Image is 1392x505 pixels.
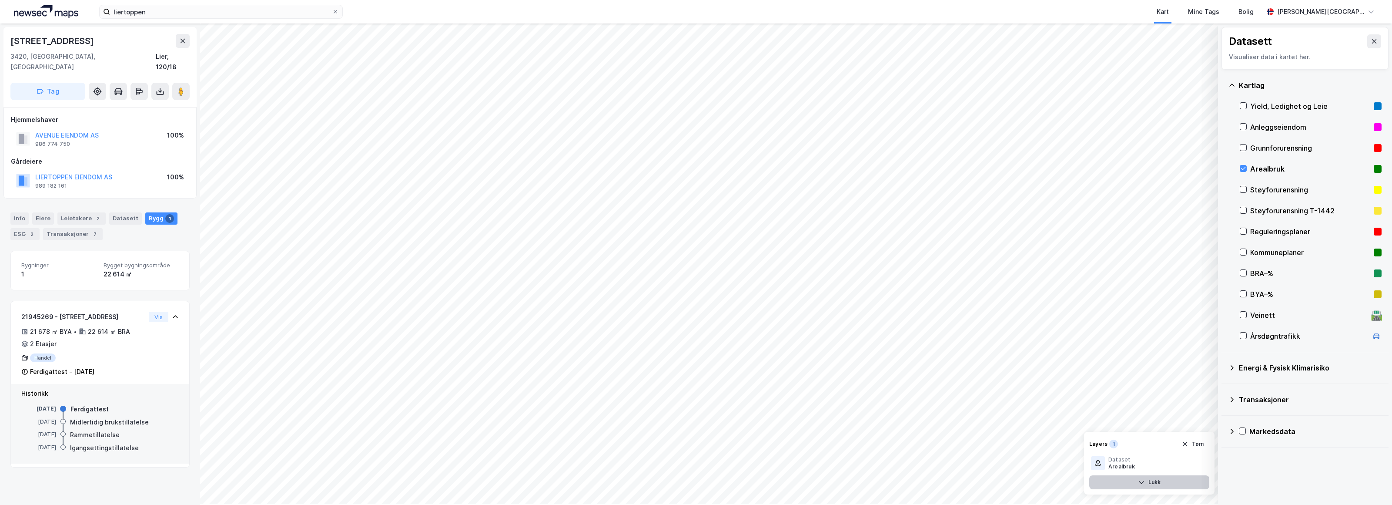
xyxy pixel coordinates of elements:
div: Gårdeiere [11,156,189,167]
div: 2 Etasjer [30,339,57,349]
div: Hjemmelshaver [11,114,189,125]
div: Mine Tags [1188,7,1219,17]
div: 7 [90,230,99,239]
div: BYA–% [1250,289,1370,300]
div: 22 614 ㎡ BRA [88,327,130,337]
div: Markedsdata [1249,426,1382,437]
div: Layers [1089,441,1108,448]
div: [STREET_ADDRESS] [10,34,96,48]
div: Årsdøgntrafikk [1250,331,1368,341]
div: 2 [94,214,102,223]
span: Bygninger [21,262,97,269]
div: [DATE] [21,418,56,426]
div: Kommuneplaner [1250,247,1370,258]
div: Veinett [1250,310,1368,320]
div: 22 614 ㎡ [104,269,179,279]
div: Kart [1157,7,1169,17]
div: Reguleringsplaner [1250,226,1370,237]
div: 989 182 161 [35,182,67,189]
div: Transaksjoner [43,228,103,240]
div: Yield, Ledighet og Leie [1250,101,1370,111]
div: Leietakere [57,212,106,225]
div: Rammetillatelse [70,430,120,440]
div: Eiere [32,212,54,225]
div: Info [10,212,29,225]
div: Anleggseiendom [1250,122,1370,132]
div: [DATE] [21,431,56,438]
div: [DATE] [21,405,56,413]
img: logo.a4113a55bc3d86da70a041830d287a7e.svg [14,5,78,18]
div: 1 [1109,440,1118,448]
div: Grunnforurensning [1250,143,1370,153]
button: Tøm [1176,437,1209,451]
iframe: Chat Widget [1348,463,1392,505]
div: Historikk [21,388,179,399]
div: Dataset [1108,456,1135,463]
div: Støyforurensning T-1442 [1250,205,1370,216]
div: • [74,328,77,335]
div: Midlertidig brukstillatelse [70,417,149,428]
button: Tag [10,83,85,100]
div: 🛣️ [1371,310,1382,321]
div: Støyforurensning [1250,185,1370,195]
div: 1 [165,214,174,223]
div: 21945269 - [STREET_ADDRESS] [21,312,145,322]
div: [DATE] [21,444,56,451]
div: Lier, 120/18 [156,51,190,72]
div: Ferdigattest [70,404,109,414]
div: 2 [27,230,36,239]
button: Vis [149,312,168,322]
div: Datasett [109,212,142,225]
div: 21 678 ㎡ BYA [30,327,72,337]
button: Lukk [1089,475,1209,489]
div: Bygg [145,212,177,225]
div: Ferdigattest - [DATE] [30,367,94,377]
div: 3420, [GEOGRAPHIC_DATA], [GEOGRAPHIC_DATA] [10,51,156,72]
div: BRA–% [1250,268,1370,279]
div: 100% [167,130,184,141]
div: Energi & Fysisk Klimarisiko [1239,363,1382,373]
span: Bygget bygningsområde [104,262,179,269]
div: Arealbruk [1108,463,1135,470]
input: Søk på adresse, matrikkel, gårdeiere, leietakere eller personer [110,5,332,18]
div: 986 774 750 [35,141,70,148]
div: Kartlag [1239,80,1382,91]
div: 1 [21,269,97,279]
div: [PERSON_NAME][GEOGRAPHIC_DATA] [1277,7,1364,17]
div: Arealbruk [1250,164,1370,174]
div: Igangsettingstillatelse [70,443,139,453]
div: 100% [167,172,184,182]
div: Visualiser data i kartet her. [1229,52,1381,62]
div: Bolig [1238,7,1254,17]
div: Transaksjoner [1239,394,1382,405]
div: Datasett [1229,34,1272,48]
div: ESG [10,228,40,240]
